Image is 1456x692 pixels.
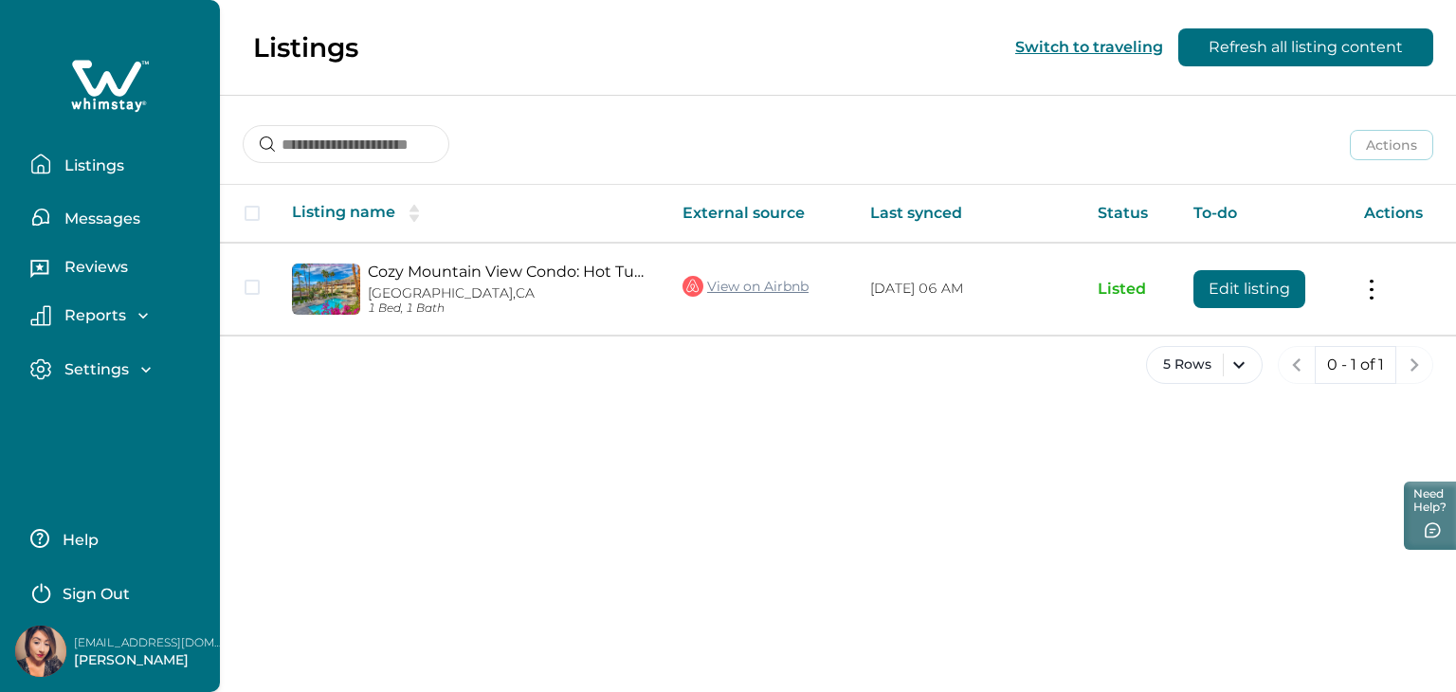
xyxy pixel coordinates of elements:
th: Last synced [855,185,1083,243]
button: Listings [30,145,205,183]
img: Whimstay Host [15,626,66,677]
th: Listing name [277,185,667,243]
p: Sign Out [63,585,130,604]
button: next page [1395,346,1433,384]
p: Help [57,531,99,550]
button: Settings [30,358,205,380]
button: 0 - 1 of 1 [1315,346,1396,384]
p: Reviews [59,258,128,277]
p: 0 - 1 of 1 [1327,355,1384,374]
a: Cozy Mountain View Condo: Hot Tub·Pool·Dwtn·Tennis [368,263,652,281]
p: 1 Bed, 1 Bath [368,301,652,316]
button: Reports [30,305,205,326]
button: Help [30,519,198,557]
button: Refresh all listing content [1178,28,1433,66]
p: Listings [253,31,358,64]
p: Settings [59,360,129,379]
button: Messages [30,198,205,236]
p: [PERSON_NAME] [74,651,226,670]
th: To-do [1178,185,1349,243]
p: Messages [59,209,140,228]
button: Actions [1350,130,1433,160]
p: Listings [59,156,124,175]
p: [EMAIL_ADDRESS][DOMAIN_NAME] [74,633,226,652]
button: Switch to traveling [1015,38,1163,56]
button: 5 Rows [1146,346,1263,384]
a: View on Airbnb [682,274,809,299]
img: propertyImage_Cozy Mountain View Condo: Hot Tub·Pool·Dwtn·Tennis [292,264,360,315]
p: Reports [59,306,126,325]
th: Actions [1349,185,1456,243]
p: [DATE] 06 AM [870,280,1067,299]
button: sorting [395,204,433,223]
p: Listed [1098,280,1164,299]
button: Reviews [30,251,205,289]
button: previous page [1278,346,1316,384]
button: Sign Out [30,573,198,610]
p: [GEOGRAPHIC_DATA], CA [368,285,652,301]
th: External source [667,185,855,243]
th: Status [1083,185,1179,243]
button: Edit listing [1193,270,1305,308]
